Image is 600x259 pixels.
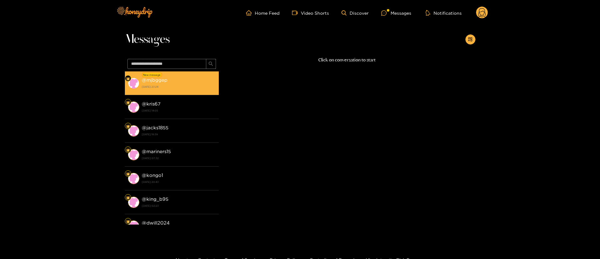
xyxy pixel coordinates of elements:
[142,203,216,209] strong: [DATE] 02:23
[142,125,168,130] strong: @ jacks1855
[142,132,216,137] strong: [DATE] 18:39
[142,108,216,113] strong: [DATE] 14:05
[292,10,301,16] span: video-camera
[128,197,139,208] img: conversation
[126,220,130,223] img: Fan Level
[126,148,130,152] img: Fan Level
[126,77,130,80] img: Fan Level
[142,220,170,225] strong: @ dwill2024
[142,179,216,185] strong: [DATE] 20:43
[128,149,139,160] img: conversation
[142,77,167,83] strong: @ mjbggep
[128,220,139,232] img: conversation
[125,32,170,47] span: Messages
[206,59,216,69] button: search
[142,149,171,154] strong: @ mariners15
[208,61,213,67] span: search
[292,10,329,16] a: Video Shorts
[142,84,216,90] strong: [DATE] 23:24
[246,10,279,16] a: Home Feed
[126,172,130,176] img: Fan Level
[142,173,163,178] strong: @ kongo1
[128,173,139,184] img: conversation
[424,10,464,16] button: Notifications
[468,37,473,42] span: appstore-add
[246,10,255,16] span: home
[126,196,130,199] img: Fan Level
[126,101,130,104] img: Fan Level
[381,9,411,17] div: Messages
[128,125,139,137] img: conversation
[142,73,162,77] div: New message
[128,101,139,113] img: conversation
[142,101,161,106] strong: @ kris67
[128,78,139,89] img: conversation
[341,10,369,16] a: Discover
[126,124,130,128] img: Fan Level
[465,34,475,44] button: appstore-add
[142,155,216,161] strong: [DATE] 07:32
[219,56,475,64] p: Click on conversation to start
[142,196,168,202] strong: @ king_b95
